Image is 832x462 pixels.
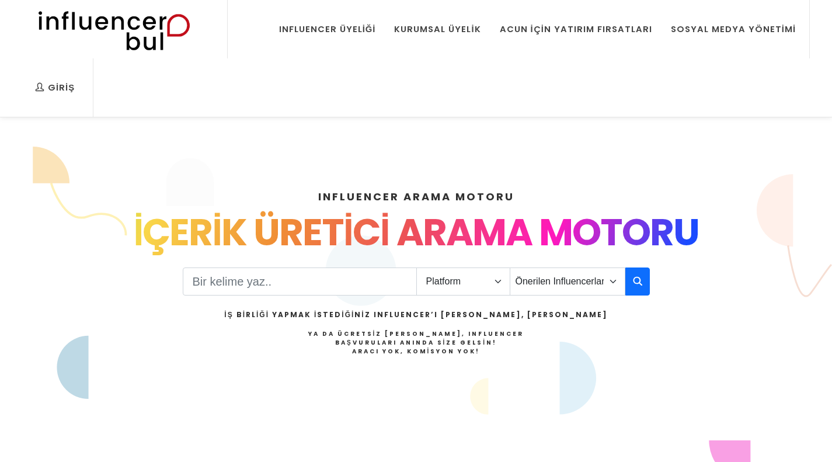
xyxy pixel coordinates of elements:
[224,329,607,356] h4: Ya da Ücretsiz [PERSON_NAME], Influencer Başvuruları Anında Size Gelsin!
[224,310,607,320] h2: İş Birliği Yapmak İstediğiniz Influencer’ı [PERSON_NAME], [PERSON_NAME]
[38,189,795,204] h4: INFLUENCER ARAMA MOTORU
[394,23,481,36] div: Kurumsal Üyelik
[35,81,75,94] div: Giriş
[352,347,481,356] strong: Aracı Yok, Komisyon Yok!
[500,23,652,36] div: Acun İçin Yatırım Fırsatları
[38,204,795,260] div: İÇERİK ÜRETİCİ ARAMA MOTORU
[671,23,796,36] div: Sosyal Medya Yönetimi
[26,58,83,117] a: Giriş
[183,268,417,296] input: Search
[279,23,376,36] div: Influencer Üyeliği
